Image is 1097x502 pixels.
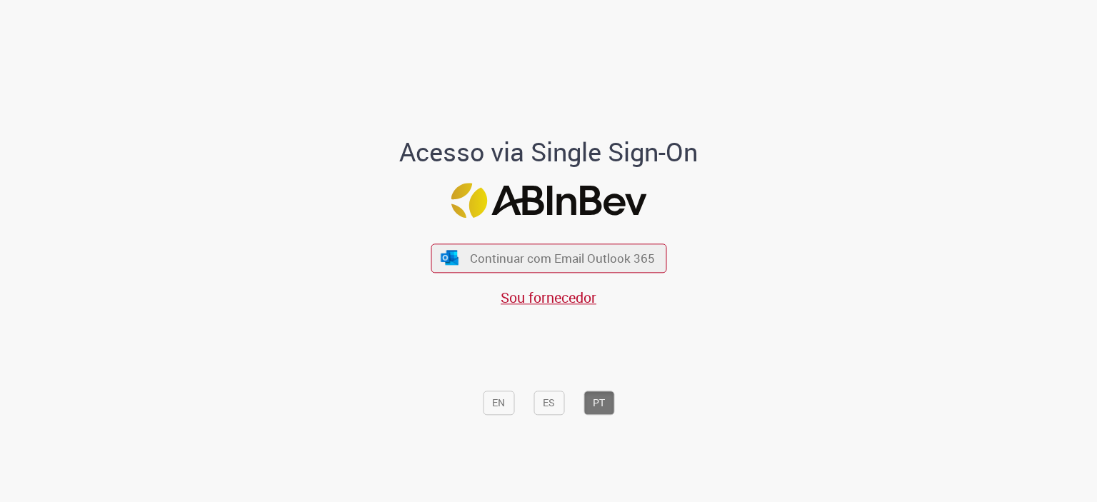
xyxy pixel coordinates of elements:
[534,391,564,416] button: ES
[583,391,614,416] button: PT
[451,184,646,219] img: Logo ABInBev
[351,138,747,166] h1: Acesso via Single Sign-On
[431,244,666,273] button: ícone Azure/Microsoft 360 Continuar com Email Outlook 365
[440,250,460,265] img: ícone Azure/Microsoft 360
[501,288,596,307] a: Sou fornecedor
[470,250,655,266] span: Continuar com Email Outlook 365
[483,391,514,416] button: EN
